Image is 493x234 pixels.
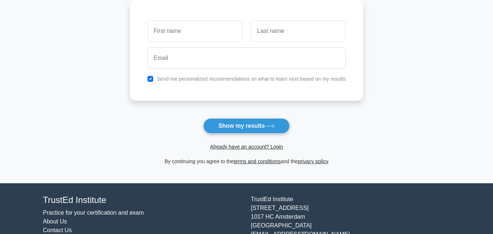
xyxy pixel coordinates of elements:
a: Contact Us [43,227,72,233]
input: Last name [251,20,346,42]
a: About Us [43,218,67,225]
button: Show my results [203,118,289,134]
h4: TrustEd Institute [43,195,242,206]
a: terms and conditions [234,158,281,164]
label: Send me personalized recommendations on what to learn next based on my results [157,76,346,82]
a: Practice for your certification and exam [43,210,144,216]
div: By continuing you agree to the and the [126,157,367,166]
input: First name [147,20,242,42]
input: Email [147,47,346,69]
a: Already have an account? Login [210,144,283,150]
a: privacy policy [298,158,328,164]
